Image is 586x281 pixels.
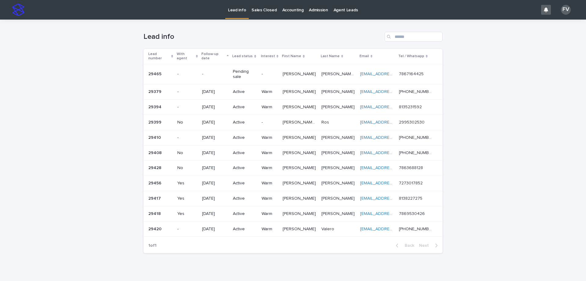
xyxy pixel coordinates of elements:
[233,69,257,79] p: Pending sale
[148,119,163,125] p: 29399
[321,195,356,201] p: [PERSON_NAME]
[321,53,340,60] p: Last Name
[419,243,432,248] span: Next
[321,225,335,232] p: Valero
[321,119,330,125] p: Ros
[233,120,257,125] p: Active
[177,51,194,62] p: With agent
[202,181,228,186] p: [DATE]
[262,227,278,232] p: Warm
[399,179,424,186] p: 7273017852
[399,134,434,140] p: [PHONE_NUMBER]
[148,149,163,156] p: 29408
[143,130,443,145] tr: 2941029410 -[DATE]ActiveWarm[PERSON_NAME][PERSON_NAME] [PERSON_NAME][PERSON_NAME] [EMAIL_ADDRESS]...
[399,225,434,232] p: [PHONE_NUMBER]
[202,165,228,171] p: [DATE]
[283,119,318,125] p: [PERSON_NAME] [PERSON_NAME]
[143,64,443,84] tr: 2946529465 --Pending sale-[PERSON_NAME][PERSON_NAME] [PERSON_NAME] [PERSON_NAME][PERSON_NAME] [PE...
[143,32,382,41] h1: Lead info
[148,103,163,110] p: 29394
[399,70,425,77] p: 7867164425
[360,166,429,170] a: [EMAIL_ADDRESS][DOMAIN_NAME]
[232,53,253,60] p: Lead status
[148,134,162,140] p: 29410
[233,196,257,201] p: Active
[233,211,257,216] p: Active
[399,88,434,94] p: [PHONE_NUMBER]
[360,135,429,140] a: [EMAIL_ADDRESS][DOMAIN_NAME]
[399,103,423,110] p: 8135231592
[143,206,443,221] tr: 2941829418 Yes[DATE]ActiveWarm[PERSON_NAME][PERSON_NAME] [PERSON_NAME][PERSON_NAME] [EMAIL_ADDRES...
[282,53,301,60] p: First Name
[283,225,317,232] p: [PERSON_NAME]
[399,119,426,125] p: 2995302530
[143,238,161,253] p: 1 of 1
[401,243,414,248] span: Back
[283,179,317,186] p: [PERSON_NAME]
[561,5,571,15] div: FV
[233,89,257,94] p: Active
[233,105,257,110] p: Active
[391,243,417,248] button: Back
[233,135,257,140] p: Active
[261,53,275,60] p: Interest
[262,135,278,140] p: Warm
[283,164,317,171] p: [PERSON_NAME]
[283,103,317,110] p: [PERSON_NAME]
[262,196,278,201] p: Warm
[283,134,317,140] p: [PERSON_NAME]
[321,134,356,140] p: [PERSON_NAME]
[321,210,356,216] p: [PERSON_NAME]
[143,115,443,130] tr: 2939929399 No[DATE]Active-[PERSON_NAME] [PERSON_NAME][PERSON_NAME] [PERSON_NAME] RosRos [EMAIL_AD...
[360,212,429,216] a: [EMAIL_ADDRESS][DOMAIN_NAME]
[283,210,317,216] p: [PERSON_NAME]
[399,149,434,156] p: [PHONE_NUMBER]
[321,103,356,110] p: [PERSON_NAME]
[202,89,228,94] p: [DATE]
[202,135,228,140] p: [DATE]
[148,70,163,77] p: 29465
[283,149,317,156] p: [PERSON_NAME]
[360,90,429,94] a: [EMAIL_ADDRESS][DOMAIN_NAME]
[177,227,197,232] p: -
[283,70,317,77] p: [PERSON_NAME]
[385,32,443,42] div: Search
[283,195,317,201] p: [PERSON_NAME]
[321,179,356,186] p: [PERSON_NAME]
[143,84,443,100] tr: 2937929379 -[DATE]ActiveWarm[PERSON_NAME][PERSON_NAME] [PERSON_NAME][PERSON_NAME] [EMAIL_ADDRESS]...
[399,195,424,201] p: 8138227275
[233,165,257,171] p: Active
[143,145,443,161] tr: 2940829408 No[DATE]ActiveWarm[PERSON_NAME][PERSON_NAME] [PERSON_NAME][PERSON_NAME] [EMAIL_ADDRESS...
[148,179,163,186] p: 29456
[202,196,228,201] p: [DATE]
[177,120,197,125] p: No
[148,210,162,216] p: 29418
[262,181,278,186] p: Warm
[143,100,443,115] tr: 2939429394 -[DATE]ActiveWarm[PERSON_NAME][PERSON_NAME] [PERSON_NAME][PERSON_NAME] [EMAIL_ADDRESS]...
[177,150,197,156] p: No
[148,88,163,94] p: 29379
[201,51,225,62] p: Follow-up date
[177,105,197,110] p: -
[177,181,197,186] p: Yes
[143,161,443,176] tr: 2942829428 No[DATE]ActiveWarm[PERSON_NAME][PERSON_NAME] [PERSON_NAME][PERSON_NAME] [EMAIL_ADDRESS...
[148,164,163,171] p: 29428
[143,191,443,206] tr: 2941729417 Yes[DATE]ActiveWarm[PERSON_NAME][PERSON_NAME] [PERSON_NAME][PERSON_NAME] [EMAIL_ADDRES...
[360,151,429,155] a: [EMAIL_ADDRESS][DOMAIN_NAME]
[202,227,228,232] p: [DATE]
[148,51,170,62] p: Lead number
[399,210,426,216] p: 7869530426
[321,164,356,171] p: [PERSON_NAME]
[202,150,228,156] p: [DATE]
[360,181,429,185] a: [EMAIL_ADDRESS][DOMAIN_NAME]
[360,227,429,231] a: [EMAIL_ADDRESS][DOMAIN_NAME]
[177,135,197,140] p: -
[262,72,278,77] p: -
[143,176,443,191] tr: 2945629456 Yes[DATE]ActiveWarm[PERSON_NAME][PERSON_NAME] [PERSON_NAME][PERSON_NAME] [EMAIL_ADDRES...
[417,243,443,248] button: Next
[262,211,278,216] p: Warm
[321,70,356,77] p: Guevara Oquendo
[177,211,197,216] p: Yes
[177,196,197,201] p: Yes
[262,150,278,156] p: Warm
